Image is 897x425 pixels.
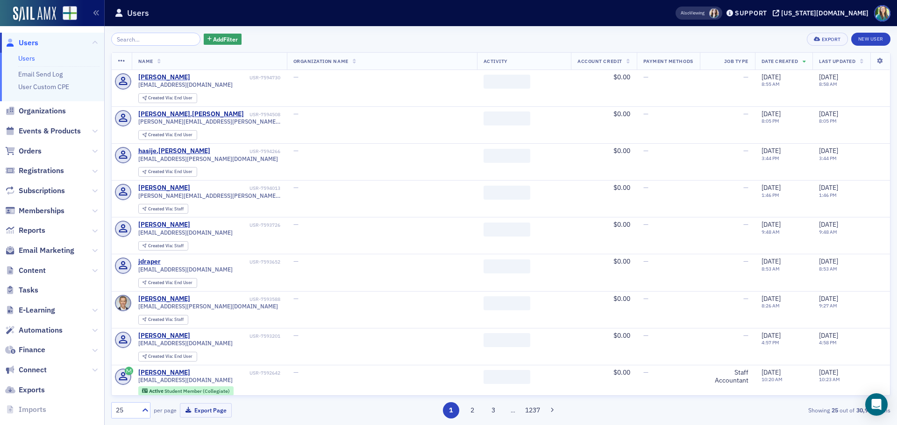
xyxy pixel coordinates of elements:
[851,33,890,46] a: New User
[5,126,81,136] a: Events & Products
[19,285,38,295] span: Tasks
[19,245,74,256] span: Email Marketing
[613,183,630,192] span: $0.00
[127,7,149,19] h1: Users
[743,110,748,118] span: —
[819,183,838,192] span: [DATE]
[830,406,840,414] strong: 25
[484,75,530,89] span: ‌
[819,229,837,235] time: 9:48 AM
[743,257,748,265] span: —
[5,166,64,176] a: Registrations
[148,95,174,101] span: Created Via :
[138,303,278,310] span: [EMAIL_ADDRESS][PERSON_NAME][DOMAIN_NAME]
[148,168,174,174] span: Created Via :
[293,294,299,303] span: —
[762,183,781,192] span: [DATE]
[293,73,299,81] span: —
[819,376,840,383] time: 10:23 AM
[213,35,238,43] span: Add Filter
[613,257,630,265] span: $0.00
[5,245,74,256] a: Email Marketing
[874,5,890,21] span: Profile
[5,285,38,295] a: Tasks
[116,405,136,415] div: 25
[5,106,66,116] a: Organizations
[148,169,192,174] div: End User
[819,155,837,161] time: 3:44 PM
[819,302,837,309] time: 9:27 AM
[743,294,748,303] span: —
[484,370,530,384] span: ‌
[577,58,622,64] span: Account Credit
[762,155,779,161] time: 3:44 PM
[822,37,841,42] div: Export
[643,73,648,81] span: —
[484,111,530,125] span: ‌
[138,258,161,266] a: jdraper
[485,402,502,418] button: 3
[484,58,508,64] span: Activity
[138,340,233,347] span: [EMAIL_ADDRESS][DOMAIN_NAME]
[484,259,530,273] span: ‌
[138,278,197,288] div: Created Via: End User
[762,81,780,87] time: 8:55 AM
[819,118,837,124] time: 8:05 PM
[138,184,190,192] div: [PERSON_NAME]
[138,315,188,325] div: Created Via: Staff
[743,220,748,229] span: —
[138,295,190,303] a: [PERSON_NAME]
[204,34,242,45] button: AddFilter
[138,167,197,177] div: Created Via: End User
[212,148,280,154] div: USR-7594266
[148,244,184,249] div: Staff
[138,147,210,155] div: hasije.[PERSON_NAME]
[148,317,184,322] div: Staff
[865,393,888,416] div: Open Intercom Messenger
[762,192,779,198] time: 1:46 PM
[19,126,81,136] span: Events & Products
[293,146,299,155] span: —
[443,402,459,418] button: 1
[506,406,520,414] span: …
[819,265,837,272] time: 8:53 AM
[762,220,781,229] span: [DATE]
[5,385,45,395] a: Exports
[5,325,63,335] a: Automations
[138,118,280,125] span: [PERSON_NAME][EMAIL_ADDRESS][PERSON_NAME][DOMAIN_NAME]
[19,186,65,196] span: Subscriptions
[138,155,278,162] span: [EMAIL_ADDRESS][PERSON_NAME][DOMAIN_NAME]
[56,6,77,22] a: View Homepage
[19,404,46,415] span: Imports
[63,6,77,21] img: SailAMX
[762,339,779,346] time: 4:57 PM
[819,81,837,87] time: 8:58 AM
[18,54,35,63] a: Users
[762,302,780,309] time: 8:26 AM
[643,110,648,118] span: —
[138,376,233,383] span: [EMAIL_ADDRESS][DOMAIN_NAME]
[706,369,748,385] div: Staff Accountant
[162,259,280,265] div: USR-7593652
[724,58,748,64] span: Job Type
[138,332,190,340] a: [PERSON_NAME]
[293,331,299,340] span: —
[484,296,530,310] span: ‌
[5,206,64,216] a: Memberships
[854,406,876,414] strong: 30,914
[5,365,47,375] a: Connect
[819,331,838,340] span: [DATE]
[484,333,530,347] span: ‌
[613,331,630,340] span: $0.00
[807,33,847,46] button: Export
[192,185,280,191] div: USR-7594013
[13,7,56,21] img: SailAMX
[762,146,781,155] span: [DATE]
[735,9,767,17] div: Support
[19,146,42,156] span: Orders
[5,186,65,196] a: Subscriptions
[819,192,837,198] time: 1:46 PM
[148,243,174,249] span: Created Via :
